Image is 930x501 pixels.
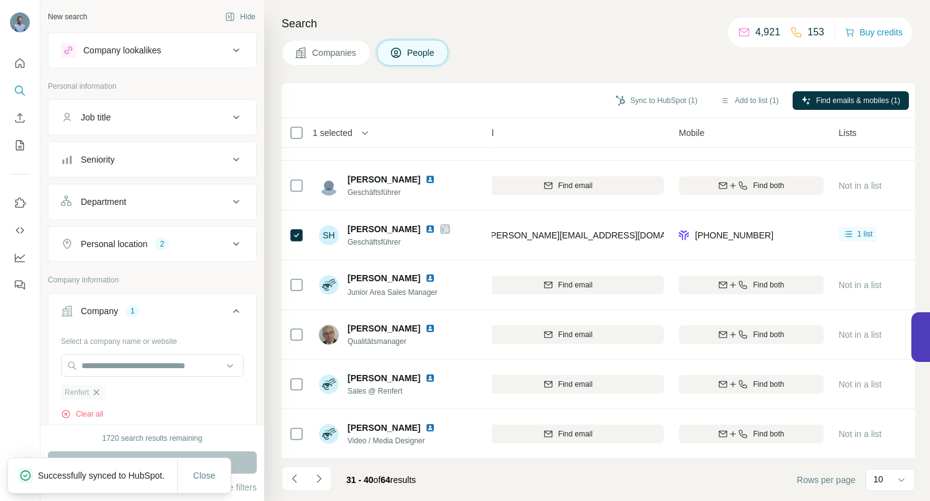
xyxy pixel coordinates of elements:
span: Not in a list [839,330,882,340]
span: [PERSON_NAME][EMAIL_ADDRESS][DOMAIN_NAME] [488,230,707,240]
button: Hide [216,7,264,26]
span: [PERSON_NAME] [348,422,420,434]
span: [PERSON_NAME] [348,272,420,284]
p: Successfully synced to HubSpot. [38,469,175,482]
span: 64 [380,475,390,485]
span: Find email [558,428,592,440]
span: Qualitätsmanager [348,336,450,347]
img: Avatar [319,374,339,394]
span: Mobile [679,127,704,139]
button: Job title [48,102,256,132]
button: Search [10,79,30,102]
img: LinkedIn logo [425,373,435,383]
div: Company lookalikes [83,44,161,56]
img: Avatar [319,176,339,196]
img: LinkedIn logo [425,273,435,283]
div: Company [81,305,118,317]
span: Find email [558,379,592,390]
img: provider forager logo [679,229,689,241]
button: Dashboard [10,246,30,269]
img: Avatar [10,12,30,32]
span: Not in a list [839,429,882,439]
span: Find both [753,379,784,390]
p: 4,921 [755,25,780,40]
span: [PERSON_NAME] [348,373,420,383]
div: Department [81,196,126,208]
span: Sales @ Renfert [348,386,450,397]
div: 1720 search results remaining [103,433,203,444]
button: Seniority [48,145,256,174]
button: Find both [679,425,824,443]
div: Seniority [81,153,114,166]
span: Not in a list [839,379,882,389]
span: Find both [753,329,784,340]
div: 2 [155,238,169,250]
p: Personal information [48,81,257,92]
span: of [374,475,381,485]
span: Find email [558,279,592,291]
button: Find email [472,375,664,394]
span: Find emails & mobiles (1) [816,95,900,106]
span: Find both [753,279,784,291]
span: Not in a list [839,181,882,191]
button: My lists [10,134,30,156]
span: People [407,47,436,59]
span: Junior Area Sales Manager [348,288,438,297]
div: SH [319,225,339,245]
button: Close [185,464,224,487]
button: Find email [472,325,664,344]
button: Buy credits [845,24,903,41]
div: Select a company name or website [61,331,244,347]
button: Enrich CSV [10,107,30,129]
span: 1 list [857,228,873,240]
span: Find both [753,428,784,440]
button: Find email [472,425,664,443]
span: [PHONE_NUMBER] [695,230,773,240]
span: results [346,475,416,485]
span: [PERSON_NAME] [348,173,420,186]
button: Use Surfe API [10,219,30,241]
span: Find email [558,329,592,340]
img: Avatar [319,325,339,345]
button: Company1 [48,296,256,331]
div: 1 [126,305,140,317]
img: Avatar [319,424,339,444]
button: Company lookalikes [48,35,256,65]
button: Find both [679,375,824,394]
span: Geschäftsführer [348,187,450,198]
h4: Search [282,15,915,32]
img: LinkedIn logo [425,323,435,333]
span: Renfert [65,387,89,398]
img: LinkedIn logo [425,423,435,433]
span: Lists [839,127,857,139]
button: Personal location2 [48,229,256,259]
span: 1 selected [313,127,352,139]
span: 31 - 40 [346,475,374,485]
img: LinkedIn logo [425,174,435,184]
span: [PERSON_NAME] [348,322,420,335]
span: [PERSON_NAME] [348,223,420,235]
button: Department [48,187,256,217]
button: Navigate to next page [306,466,331,491]
span: Close [193,469,216,482]
span: Find both [753,180,784,191]
p: Company information [48,274,257,286]
span: Rows per page [797,474,855,486]
button: Feedback [10,274,30,296]
img: LinkedIn logo [425,224,435,234]
button: Find both [679,325,824,344]
button: Quick start [10,52,30,74]
span: Video / Media Designer [348,435,450,446]
button: Sync to HubSpot (1) [607,91,706,110]
button: Use Surfe on LinkedIn [10,192,30,214]
span: Geschäftsführer [348,237,450,248]
button: Find both [679,176,824,195]
div: Job title [81,111,111,124]
button: Find both [679,276,824,294]
button: Add to list (1) [711,91,788,110]
span: Companies [312,47,357,59]
div: New search [48,11,87,22]
button: Find emails & mobiles (1) [793,91,909,110]
button: Find email [472,176,664,195]
div: Personal location [81,238,147,250]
